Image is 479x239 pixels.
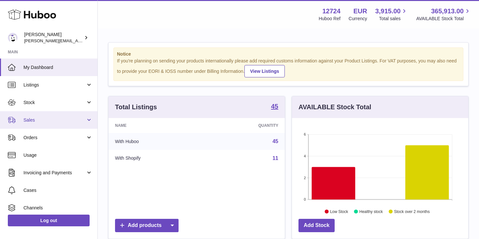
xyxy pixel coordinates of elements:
text: Healthy stock [359,209,383,214]
a: View Listings [244,65,284,77]
strong: 12724 [322,7,341,16]
th: Name [109,118,204,133]
span: Invoicing and Payments [23,170,86,176]
a: Add Stock [298,219,335,232]
span: [PERSON_NAME][EMAIL_ADDRESS][DOMAIN_NAME] [24,38,131,43]
span: Cases [23,187,93,193]
span: Sales [23,117,86,123]
text: 0 [304,197,306,201]
span: Usage [23,152,93,158]
a: 45 [272,139,278,144]
h3: AVAILABLE Stock Total [298,103,371,112]
a: Log out [8,215,90,226]
td: With Huboo [109,133,204,150]
a: 3,915.00 Total sales [375,7,408,22]
span: Total sales [379,16,408,22]
div: Currency [349,16,367,22]
td: With Shopify [109,150,204,167]
text: Stock over 2 months [394,209,429,214]
span: AVAILABLE Stock Total [416,16,471,22]
strong: EUR [353,7,367,16]
span: My Dashboard [23,64,93,71]
a: 45 [271,103,278,111]
div: [PERSON_NAME] [24,32,83,44]
span: Stock [23,100,86,106]
strong: 45 [271,103,278,110]
th: Quantity [204,118,285,133]
span: Orders [23,135,86,141]
a: Add products [115,219,179,232]
text: Low Stock [330,209,348,214]
img: sebastian@ffern.co [8,33,18,43]
div: If you're planning on sending your products internationally please add required customs informati... [117,58,460,77]
h3: Total Listings [115,103,157,112]
text: 2 [304,176,306,179]
text: 4 [304,154,306,158]
span: Listings [23,82,86,88]
span: 3,915.00 [375,7,401,16]
span: Channels [23,205,93,211]
a: 11 [272,155,278,161]
a: 365,913.00 AVAILABLE Stock Total [416,7,471,22]
text: 6 [304,132,306,136]
span: 365,913.00 [431,7,464,16]
strong: Notice [117,51,460,57]
div: Huboo Ref [319,16,341,22]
